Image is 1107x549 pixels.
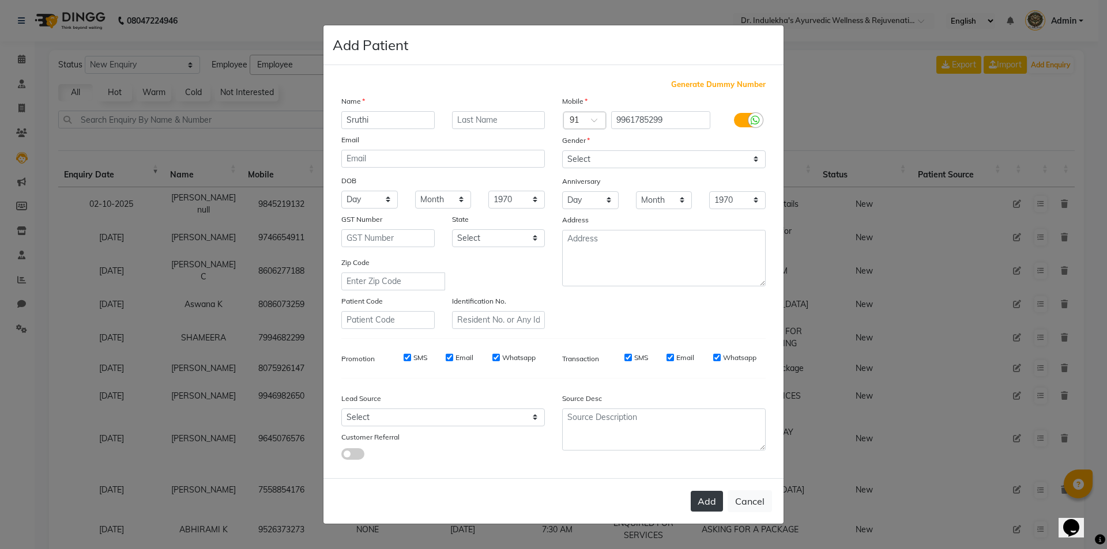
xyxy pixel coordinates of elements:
[341,311,435,329] input: Patient Code
[341,135,359,145] label: Email
[562,393,602,404] label: Source Desc
[452,296,506,306] label: Identification No.
[341,432,400,442] label: Customer Referral
[1059,503,1095,537] iframe: chat widget
[452,111,545,129] input: Last Name
[341,354,375,364] label: Promotion
[341,258,370,268] label: Zip Code
[671,79,766,90] span: Generate Dummy Number
[452,214,469,225] label: State
[611,111,711,129] input: Mobile
[341,229,435,247] input: GST Number
[333,35,408,55] h4: Add Patient
[341,214,382,225] label: GST Number
[676,353,694,363] label: Email
[341,176,356,186] label: DOB
[728,490,772,512] button: Cancel
[341,393,381,404] label: Lead Source
[341,111,435,129] input: First Name
[455,353,473,363] label: Email
[341,150,545,168] input: Email
[691,491,723,512] button: Add
[562,354,599,364] label: Transaction
[562,176,600,187] label: Anniversary
[562,215,589,225] label: Address
[413,353,427,363] label: SMS
[341,272,445,290] input: Enter Zip Code
[723,353,756,363] label: Whatsapp
[341,296,383,306] label: Patient Code
[502,353,536,363] label: Whatsapp
[562,135,590,146] label: Gender
[634,353,648,363] label: SMS
[341,96,365,107] label: Name
[452,311,545,329] input: Resident No. or Any Id
[562,96,588,107] label: Mobile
